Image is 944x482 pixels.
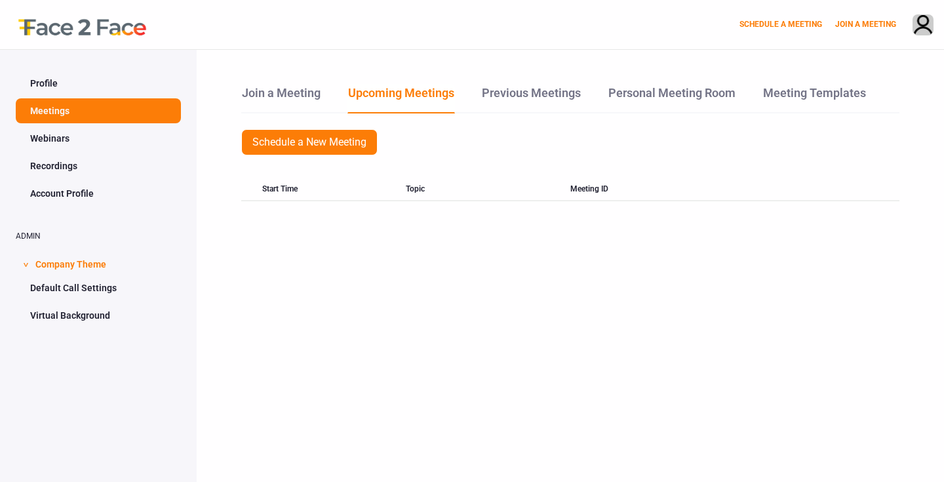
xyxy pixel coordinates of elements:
div: Start Time [241,178,406,201]
a: Recordings [16,153,181,178]
h2: ADMIN [16,232,181,241]
a: JOIN A MEETING [835,20,896,29]
a: Schedule a New Meeting [241,129,378,155]
a: Virtual Background [16,303,181,328]
a: Upcoming Meetings [347,84,455,113]
div: Topic [406,178,570,201]
a: Default Call Settings [16,275,181,300]
a: Profile [16,71,181,96]
a: Meeting Templates [762,84,867,112]
span: Company Theme [35,251,106,275]
a: Meetings [16,98,181,123]
div: Meeting ID [570,178,735,201]
a: Personal Meeting Room [608,84,736,112]
a: Previous Meetings [481,84,581,112]
img: avatar.710606db.png [913,15,933,37]
a: Webinars [16,126,181,151]
a: SCHEDULE A MEETING [739,20,822,29]
span: > [19,262,32,267]
a: Account Profile [16,181,181,206]
a: Join a Meeting [241,84,321,112]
